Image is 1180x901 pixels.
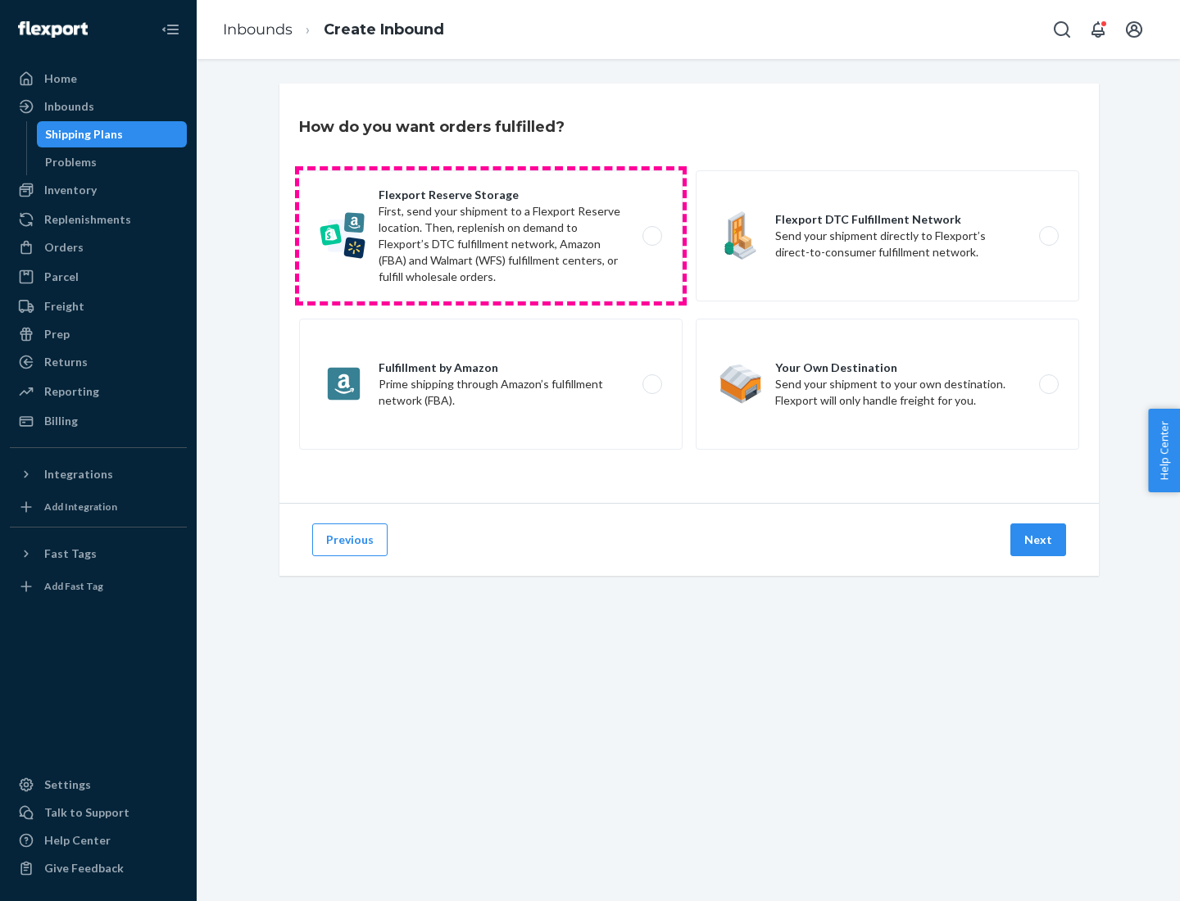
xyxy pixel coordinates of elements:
a: Talk to Support [10,799,187,826]
button: Help Center [1148,409,1180,492]
div: Replenishments [44,211,131,228]
a: Billing [10,408,187,434]
div: Inbounds [44,98,94,115]
a: Add Fast Tag [10,573,187,600]
a: Create Inbound [324,20,444,38]
div: Give Feedback [44,860,124,876]
div: Problems [45,154,97,170]
a: Inbounds [10,93,187,120]
button: Close Navigation [154,13,187,46]
div: Home [44,70,77,87]
a: Home [10,66,187,92]
a: Replenishments [10,206,187,233]
div: Add Fast Tag [44,579,103,593]
button: Next [1010,523,1066,556]
a: Add Integration [10,494,187,520]
div: Reporting [44,383,99,400]
button: Integrations [10,461,187,487]
button: Fast Tags [10,541,187,567]
div: Help Center [44,832,111,849]
a: Freight [10,293,187,319]
a: Prep [10,321,187,347]
div: Add Integration [44,500,117,514]
ol: breadcrumbs [210,6,457,54]
button: Open Search Box [1046,13,1078,46]
div: Talk to Support [44,804,129,821]
button: Open account menu [1118,13,1150,46]
a: Reporting [10,378,187,405]
a: Help Center [10,827,187,853]
div: Parcel [44,269,79,285]
div: Integrations [44,466,113,482]
h3: How do you want orders fulfilled? [299,116,565,138]
a: Orders [10,234,187,260]
div: Shipping Plans [45,126,123,143]
div: Orders [44,239,84,256]
button: Give Feedback [10,855,187,881]
a: Returns [10,349,187,375]
div: Settings [44,776,91,793]
button: Open notifications [1082,13,1114,46]
a: Settings [10,772,187,798]
img: Flexport logo [18,21,88,38]
a: Inventory [10,177,187,203]
a: Problems [37,149,188,175]
a: Inbounds [223,20,293,38]
a: Shipping Plans [37,121,188,147]
div: Billing [44,413,78,429]
div: Fast Tags [44,546,97,562]
div: Freight [44,298,84,315]
a: Parcel [10,264,187,290]
div: Prep [44,326,70,342]
div: Returns [44,354,88,370]
div: Inventory [44,182,97,198]
button: Previous [312,523,388,556]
